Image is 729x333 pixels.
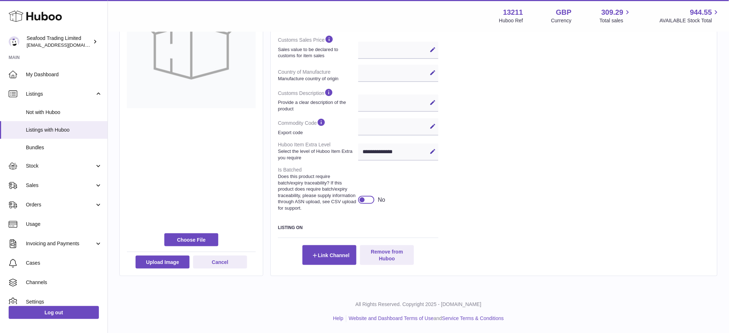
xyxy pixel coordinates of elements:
[278,148,356,161] strong: Select the level of Huboo Item Extra you require
[26,109,102,116] span: Not with Huboo
[26,201,95,208] span: Orders
[333,316,343,321] a: Help
[278,129,356,136] strong: Export code
[278,66,358,85] dt: Country of Manufacture
[26,182,95,189] span: Sales
[26,144,102,151] span: Bundles
[278,76,356,82] strong: Manufacture country of origin
[9,306,99,319] a: Log out
[26,91,95,97] span: Listings
[278,85,358,115] dt: Customs Description
[26,163,95,169] span: Stock
[600,17,632,24] span: Total sales
[26,298,102,305] span: Settings
[349,316,434,321] a: Website and Dashboard Terms of Use
[136,256,190,269] button: Upload Image
[278,138,358,164] dt: Huboo Item Extra Level
[660,17,720,24] span: AVAILABLE Stock Total
[556,8,571,17] strong: GBP
[164,233,218,246] span: Choose File
[26,71,102,78] span: My Dashboard
[378,196,385,204] div: No
[278,164,358,214] dt: Is Batched
[26,260,102,266] span: Cases
[278,115,358,138] dt: Commodity Code
[278,173,356,211] strong: Does this product require batch/expiry traceability? If this product does require batch/expiry tr...
[278,225,438,231] h3: Listing On
[278,99,356,112] strong: Provide a clear description of the product
[278,32,358,61] dt: Customs Sales Price
[27,35,91,49] div: Seafood Trading Limited
[114,301,723,308] p: All Rights Reserved. Copyright 2025 - [DOMAIN_NAME]
[302,245,356,265] button: Link Channel
[503,8,523,17] strong: 13211
[442,316,504,321] a: Service Terms & Conditions
[600,8,632,24] a: 309.29 Total sales
[551,17,572,24] div: Currency
[26,240,95,247] span: Invoicing and Payments
[278,46,356,59] strong: Sales value to be declared to customs for item sales
[346,315,504,322] li: and
[26,221,102,228] span: Usage
[690,8,712,17] span: 944.55
[26,279,102,286] span: Channels
[660,8,720,24] a: 944.55 AVAILABLE Stock Total
[499,17,523,24] div: Huboo Ref
[27,42,106,48] span: [EMAIL_ADDRESS][DOMAIN_NAME]
[26,127,102,133] span: Listings with Huboo
[9,36,19,47] img: internalAdmin-13211@internal.huboo.com
[360,245,414,265] button: Remove from Huboo
[193,256,247,269] button: Cancel
[601,8,623,17] span: 309.29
